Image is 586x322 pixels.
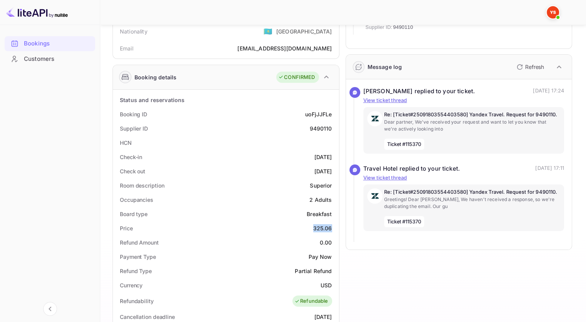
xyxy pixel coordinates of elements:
[368,63,402,71] div: Message log
[120,27,148,35] div: Nationality
[5,52,95,67] div: Customers
[512,61,547,73] button: Refresh
[320,238,332,247] div: 0.00
[384,216,425,228] span: Ticket #115370
[525,63,544,71] p: Refresh
[120,210,148,218] div: Board type
[120,253,156,261] div: Payment Type
[295,267,332,275] div: Partial Refund
[120,238,159,247] div: Refund Amount
[363,174,564,182] p: View ticket thread
[310,181,332,190] div: Superior
[278,74,315,81] div: CONFIRMED
[307,210,332,218] div: Breakfast
[384,119,561,132] p: Dear partner, We've received your request and want to let you know that we're actively looking into
[314,313,332,321] div: [DATE]
[43,302,57,316] button: Collapse navigation
[321,281,332,289] div: USD
[309,196,332,204] div: 2 Adults
[120,110,147,118] div: Booking ID
[120,124,148,132] div: Supplier ID
[384,188,561,196] p: Re: [Ticket#25091803554403580] Yandex Travel. Request for 9490110.
[294,297,328,305] div: Refundable
[305,110,332,118] div: uoFjJJFLe
[367,111,383,126] img: AwvSTEc2VUhQAAAAAElFTkSuQmCC
[120,181,164,190] div: Room description
[313,224,332,232] div: 325.06
[120,281,143,289] div: Currency
[363,97,564,104] p: View ticket thread
[120,196,153,204] div: Occupancies
[309,124,332,132] div: 9490110
[120,139,132,147] div: HCN
[276,27,332,35] div: [GEOGRAPHIC_DATA]
[533,87,564,96] p: [DATE] 17:24
[314,153,332,161] div: [DATE]
[5,36,95,50] a: Bookings
[120,44,133,52] div: Email
[264,24,272,38] span: United States
[5,52,95,66] a: Customers
[314,167,332,175] div: [DATE]
[120,96,185,104] div: Status and reservations
[134,73,176,81] div: Booking details
[367,188,383,204] img: AwvSTEc2VUhQAAAAAElFTkSuQmCC
[24,55,91,64] div: Customers
[384,196,561,210] p: Greetings! Dear [PERSON_NAME], We haven't received a response, so we're duplicating the email. Ou...
[5,36,95,51] div: Bookings
[393,23,413,31] span: 9490110
[384,139,425,150] span: Ticket #115370
[547,6,559,18] img: Yandex Support
[120,167,145,175] div: Check out
[363,87,475,96] div: [PERSON_NAME] replied to your ticket.
[366,23,393,31] span: Supplier ID:
[308,253,332,261] div: Pay Now
[6,6,68,18] img: LiteAPI logo
[120,297,154,305] div: Refundability
[384,111,561,119] p: Re: [Ticket#25091803554403580] Yandex Travel. Request for 9490110.
[237,44,332,52] div: [EMAIL_ADDRESS][DOMAIN_NAME]
[24,39,91,48] div: Bookings
[120,267,152,275] div: Refund Type
[535,164,564,173] p: [DATE] 17:11
[363,164,460,173] div: Travel Hotel replied to your ticket.
[120,153,142,161] div: Check-in
[120,313,175,321] div: Cancellation deadline
[120,224,133,232] div: Price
